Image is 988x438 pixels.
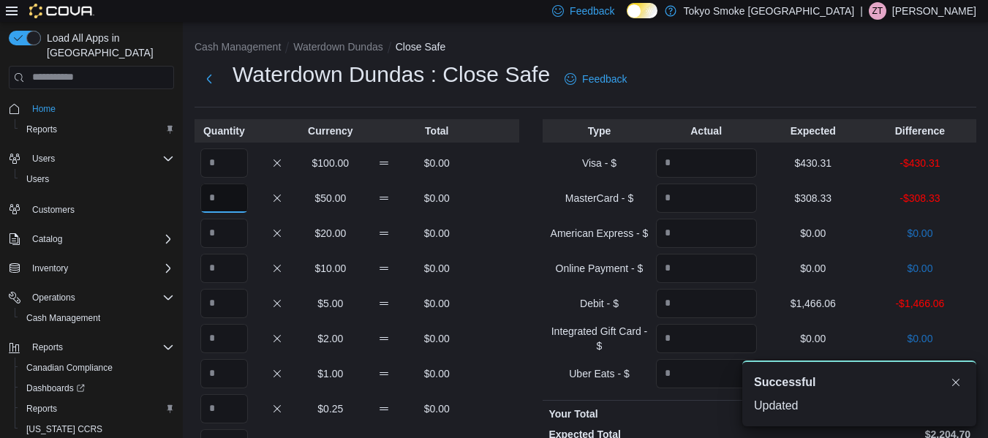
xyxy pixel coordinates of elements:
p: Expected [763,124,864,138]
p: MasterCard - $ [548,191,649,205]
p: Actual [656,124,757,138]
p: $0.00 [413,226,461,241]
input: Quantity [656,219,757,248]
a: Dashboards [20,380,91,397]
a: [US_STATE] CCRS [20,420,108,438]
button: Waterdown Dundas [293,41,382,53]
span: Cash Management [20,309,174,327]
span: Home [26,99,174,118]
button: Reports [15,119,180,140]
p: | [860,2,863,20]
div: Updated [754,397,965,415]
span: Dark Mode [627,18,627,19]
p: $0.00 [870,261,970,276]
button: Canadian Compliance [15,358,180,378]
input: Quantity [656,148,757,178]
input: Quantity [200,394,248,423]
button: Cash Management [195,41,281,53]
p: $20.00 [306,226,354,241]
input: Dark Mode [627,3,657,18]
button: Reports [26,339,69,356]
button: Operations [3,287,180,308]
p: Uber Eats - $ [548,366,649,381]
p: Total [413,124,461,138]
p: Your Total [548,407,756,421]
span: Users [20,170,174,188]
p: $1.00 [306,366,354,381]
div: Notification [754,374,965,391]
button: Users [15,169,180,189]
p: -$430.31 [870,156,970,170]
span: Operations [26,289,174,306]
p: Difference [870,124,970,138]
a: Cash Management [20,309,106,327]
p: $0.00 [413,331,461,346]
span: Users [26,150,174,167]
span: Inventory [26,260,174,277]
button: Operations [26,289,81,306]
span: Customers [26,200,174,218]
input: Quantity [656,289,757,318]
p: $2.00 [306,331,354,346]
p: $0.00 [870,331,970,346]
p: American Express - $ [548,226,649,241]
a: Home [26,100,61,118]
button: Users [26,150,61,167]
button: Close Safe [396,41,445,53]
span: Successful [754,374,815,391]
p: [PERSON_NAME] [892,2,976,20]
button: Reports [3,337,180,358]
span: Canadian Compliance [26,362,113,374]
span: Dashboards [20,380,174,397]
input: Quantity [656,184,757,213]
span: Users [32,153,55,165]
input: Quantity [656,359,757,388]
input: Quantity [200,148,248,178]
span: Canadian Compliance [20,359,174,377]
p: $10.00 [306,261,354,276]
p: $1,466.06 [763,296,864,311]
input: Quantity [200,184,248,213]
span: Reports [20,121,174,138]
p: $0.00 [413,261,461,276]
span: Dashboards [26,382,85,394]
span: Customers [32,204,75,216]
p: Currency [306,124,354,138]
p: $0.00 [763,226,864,241]
p: $0.00 [413,296,461,311]
span: Users [26,173,49,185]
span: [US_STATE] CCRS [26,423,102,435]
span: Reports [26,339,174,356]
span: Inventory [32,263,68,274]
a: Reports [20,400,63,418]
button: Catalog [26,230,68,248]
button: Inventory [26,260,74,277]
input: Quantity [200,324,248,353]
button: Users [3,148,180,169]
span: Cash Management [26,312,100,324]
span: Catalog [32,233,62,245]
p: Quantity [200,124,248,138]
p: $0.00 [763,261,864,276]
span: Reports [26,403,57,415]
span: Catalog [26,230,174,248]
a: Dashboards [15,378,180,399]
p: $308.33 [763,191,864,205]
p: -$1,466.06 [870,296,970,311]
button: Next [195,64,224,94]
p: Visa - $ [548,156,649,170]
input: Quantity [656,254,757,283]
p: Tokyo Smoke [GEOGRAPHIC_DATA] [684,2,855,20]
p: $0.00 [413,366,461,381]
p: Integrated Gift Card - $ [548,324,649,353]
span: Reports [32,341,63,353]
button: Customers [3,198,180,219]
input: Quantity [200,219,248,248]
nav: An example of EuiBreadcrumbs [195,39,976,57]
span: Home [32,103,56,115]
div: Zachary Thomas [869,2,886,20]
p: -$308.33 [870,191,970,205]
img: Cova [29,4,94,18]
p: $0.00 [870,226,970,241]
a: Feedback [559,64,633,94]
